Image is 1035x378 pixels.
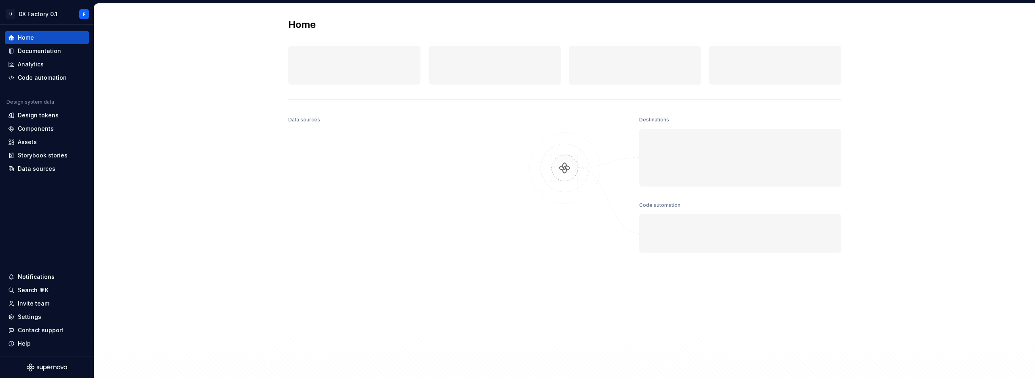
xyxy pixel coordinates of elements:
button: UDX Factory 0.1F [2,5,92,23]
div: Documentation [18,47,61,55]
a: Code automation [5,71,89,84]
button: Notifications [5,270,89,283]
div: Home [18,34,34,42]
div: Storybook stories [18,151,68,159]
div: Code automation [639,200,680,211]
div: DX Factory 0.1 [19,10,57,18]
div: Contact support [18,326,63,334]
a: Components [5,122,89,135]
div: Invite team [18,299,49,308]
div: Help [18,340,31,348]
div: Components [18,125,54,133]
a: Data sources [5,162,89,175]
div: Data sources [288,114,320,125]
h2: Home [288,18,316,31]
div: Data sources [18,165,55,173]
div: Code automation [18,74,67,82]
div: F [83,11,85,17]
div: Destinations [639,114,669,125]
a: Storybook stories [5,149,89,162]
div: Design system data [6,99,54,105]
button: Help [5,337,89,350]
div: Analytics [18,60,44,68]
div: Design tokens [18,111,59,119]
div: U [6,9,15,19]
button: Contact support [5,324,89,337]
a: Design tokens [5,109,89,122]
svg: Supernova Logo [27,363,67,372]
a: Analytics [5,58,89,71]
button: Search ⌘K [5,284,89,297]
div: Search ⌘K [18,286,49,294]
div: Assets [18,138,37,146]
a: Home [5,31,89,44]
a: Settings [5,310,89,323]
a: Documentation [5,45,89,57]
div: Notifications [18,273,55,281]
a: Invite team [5,297,89,310]
div: Settings [18,313,41,321]
a: Assets [5,136,89,149]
